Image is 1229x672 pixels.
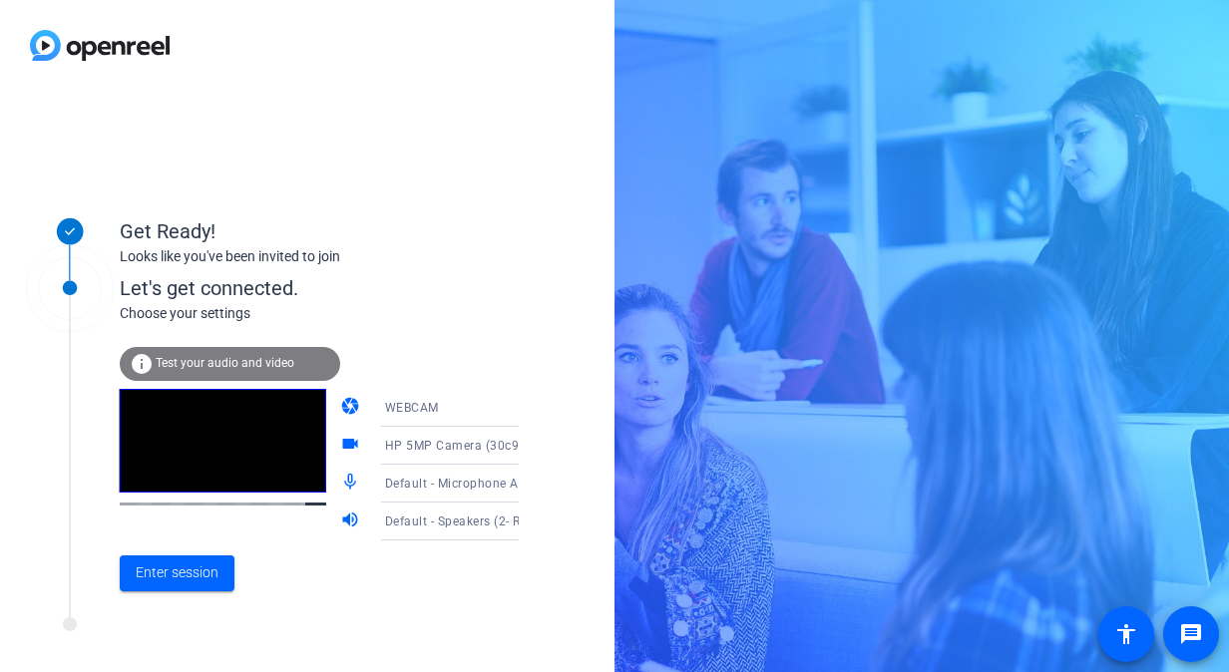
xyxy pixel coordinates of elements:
mat-icon: message [1179,622,1203,646]
span: Test your audio and video [156,356,294,370]
mat-icon: camera [340,396,364,420]
div: Looks like you've been invited to join [120,246,519,267]
span: Enter session [136,562,218,583]
span: WEBCAM [385,401,439,415]
span: HP 5MP Camera (30c9:0040) [385,437,558,453]
span: Default - Speakers (2- Realtek(R) Audio) [385,512,614,528]
button: Enter session [120,555,234,591]
span: Default - Microphone Array (2- Intel® Smart Sound Technology for Digital Microphones) [385,475,895,491]
mat-icon: volume_up [340,509,364,533]
div: Get Ready! [120,216,519,246]
div: Choose your settings [120,303,560,324]
mat-icon: videocam [340,434,364,458]
mat-icon: info [130,352,154,376]
div: Let's get connected. [120,273,560,303]
mat-icon: accessibility [1114,622,1138,646]
mat-icon: mic_none [340,472,364,496]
